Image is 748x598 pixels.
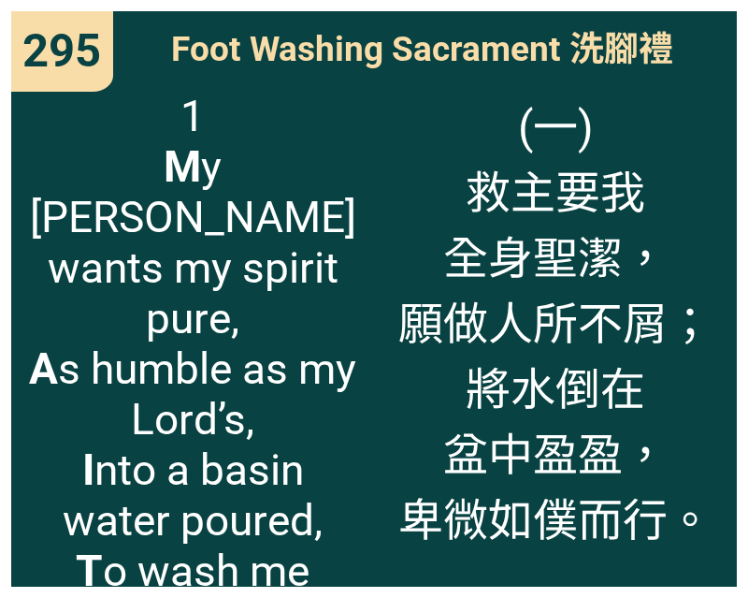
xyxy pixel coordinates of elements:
b: I [82,445,94,495]
b: M [164,141,201,192]
span: 295 [22,24,101,78]
b: A [29,343,58,394]
span: (一) 救主要我 全身聖潔， 願做人所不屑； 將水倒在 盆中盈盈， 卑微如僕而行。 [398,91,712,549]
span: Foot Washing Sacrament 洗腳禮 [171,21,673,71]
